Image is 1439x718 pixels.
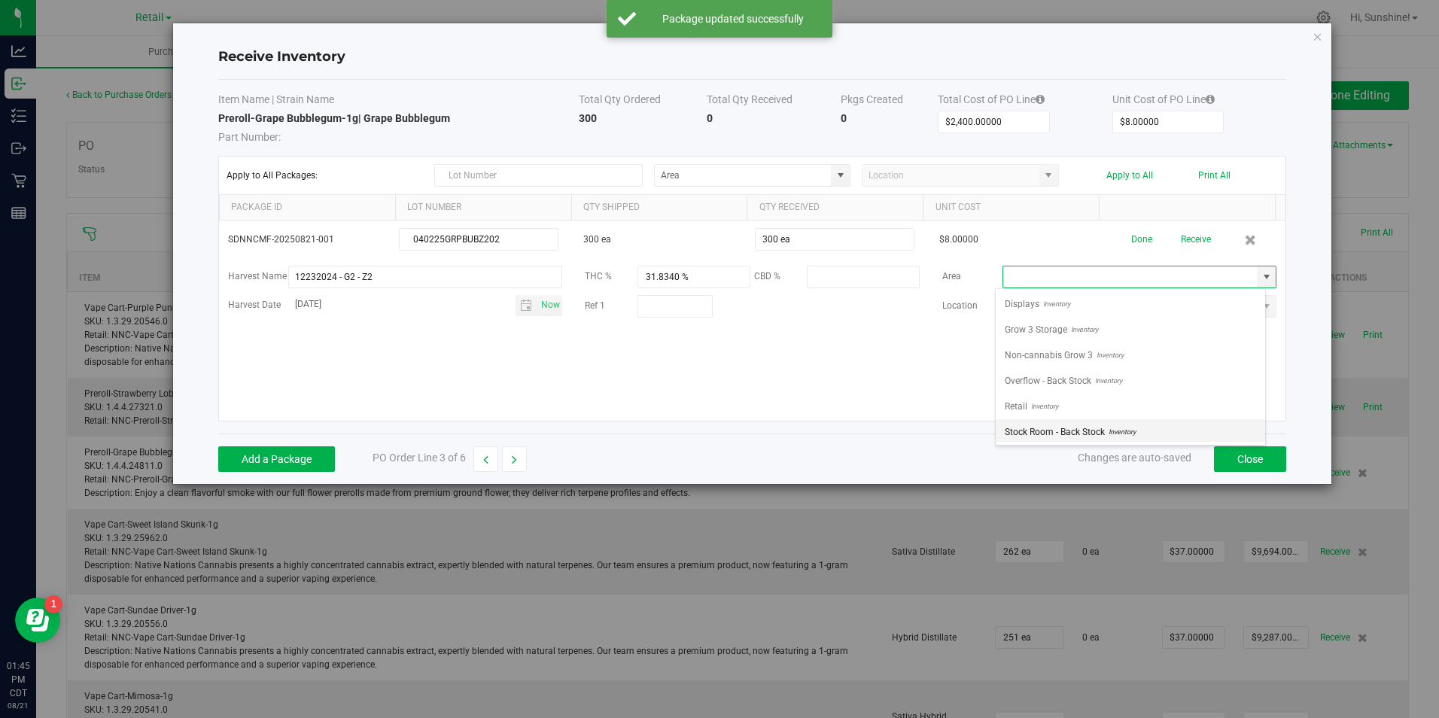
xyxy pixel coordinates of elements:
[571,195,747,221] th: Qty Shipped
[574,221,752,260] td: 300 ea
[923,195,1099,221] th: Unit Cost
[942,269,1002,284] label: Area
[219,221,397,260] td: SDNNCMF-20250821-001
[1005,421,1105,443] span: Stock Room - Back Stock
[228,269,288,284] label: Harvest Name
[537,295,562,316] span: select
[756,229,914,250] input: Qty Received
[218,446,335,472] button: Add a Package
[1313,27,1323,45] button: Close modal
[1112,92,1287,111] th: Unit Cost of PO Line
[373,452,466,464] span: PO Order Line 3 of 6
[1106,170,1153,181] button: Apply to All
[219,195,395,221] th: Package Id
[15,598,60,643] iframe: Resource center
[939,111,1049,132] input: Total Cost
[655,165,832,186] input: Area
[841,112,847,124] strong: 0
[1005,370,1091,392] span: Overflow - Back Stock
[1005,318,1067,341] span: Grow 3 Storage
[644,11,821,26] div: Package updated successfully
[585,269,637,284] label: THC %
[1131,227,1152,253] button: Done
[1091,370,1122,392] span: Inventory
[1027,395,1058,418] span: Inventory
[841,92,938,111] th: Pkgs Created
[1181,227,1211,253] button: Receive
[1078,452,1191,464] span: Changes are auto-saved
[1005,344,1093,367] span: Non-cannabis Grow 3
[218,131,281,143] span: Part Number:
[1206,94,1215,105] i: Specifying a total cost will update all package costs.
[218,112,450,124] strong: Preroll-Grape Bubblegum-1g | Grape Bubblegum
[930,221,1108,260] td: $8.00000
[1003,266,1258,288] input: Area
[942,299,1002,313] label: Location
[434,164,642,187] input: Lot Number
[1005,293,1039,315] span: Displays
[938,92,1112,111] th: Total Cost of PO Line
[516,295,537,316] span: Toggle calendar
[1067,318,1098,341] span: Inventory
[1005,395,1027,418] span: Retail
[227,170,424,181] span: Apply to All Packages:
[218,47,1287,67] h4: Receive Inventory
[1113,111,1224,132] input: Unit Cost
[44,595,62,613] iframe: Resource center unread badge
[1214,446,1286,472] button: Close
[399,228,558,251] input: Lot Number
[754,269,807,284] label: CBD %
[747,195,923,221] th: Qty Received
[395,195,571,221] th: Lot Number
[707,112,713,124] strong: 0
[1093,344,1124,367] span: Inventory
[585,299,637,313] label: Ref 1
[1105,421,1136,443] span: Inventory
[579,112,597,124] strong: 300
[1039,293,1070,315] span: Inventory
[228,298,288,312] label: Harvest Date
[579,92,707,111] th: Total Qty Ordered
[707,92,841,111] th: Total Qty Received
[1198,170,1231,181] button: Print All
[218,92,580,111] th: Item Name | Strain Name
[1036,94,1045,105] i: Specifying a total cost will update all package costs.
[538,294,564,316] span: Set Current date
